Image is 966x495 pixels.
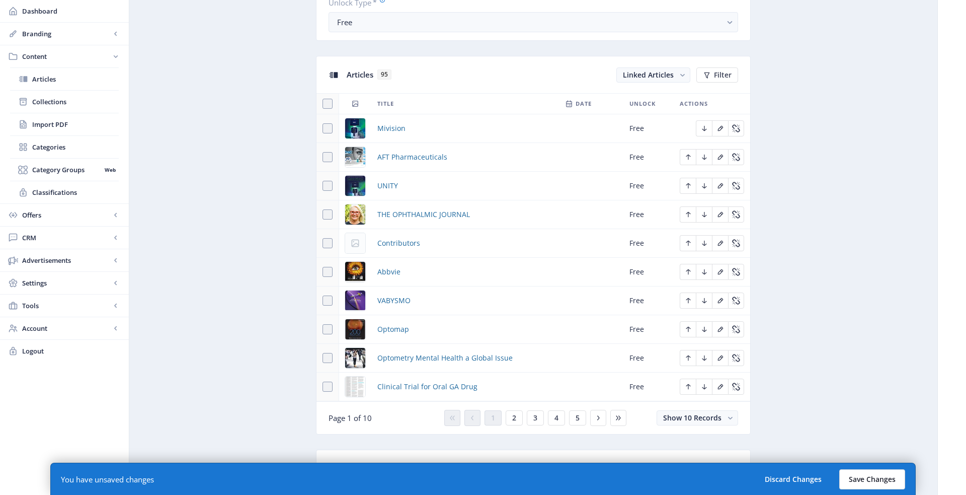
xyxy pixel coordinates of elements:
a: Edit page [680,295,696,305]
a: Edit page [696,238,712,247]
span: Filter [714,71,732,79]
a: Abbvie [377,266,400,278]
span: Settings [22,278,111,288]
a: Edit page [696,295,712,305]
img: img_11-1.jpg [345,348,365,368]
a: Edit page [712,152,728,161]
button: Filter [696,67,738,83]
button: Linked Articles [616,67,690,83]
span: Classifications [32,187,119,197]
td: Free [623,172,674,200]
span: 4 [554,414,558,422]
a: UNITY [377,180,398,192]
img: img_4-1.jpg [345,176,365,196]
span: Tools [22,301,111,311]
a: Mivision [377,122,406,134]
a: Edit page [712,324,728,333]
button: Show 10 Records [657,410,738,426]
a: Edit page [680,180,696,190]
button: 5 [569,410,586,426]
a: Category GroupsWeb [10,159,119,181]
div: Free [337,16,721,28]
button: Discard Changes [755,469,831,489]
span: Import PDF [32,119,119,129]
a: Edit page [712,180,728,190]
a: Edit page [712,209,728,219]
span: Page 1 of 10 [329,413,372,423]
span: Show 10 Records [663,413,721,422]
a: Edit page [696,266,712,276]
span: 95 [377,69,391,80]
img: img_1-1.jpg [345,118,365,138]
a: Edit page [696,180,712,190]
span: Branding [22,29,111,39]
a: Edit page [696,324,712,333]
a: Edit page [680,381,696,391]
a: Edit page [696,123,712,132]
a: VABYSMO [377,295,411,307]
a: Articles [10,68,119,90]
a: Edit page [712,295,728,305]
span: Title [377,98,394,110]
span: Linked Articles [623,70,674,80]
span: Category Groups [32,165,101,175]
a: Contributors [377,237,420,249]
a: Edit page [728,180,744,190]
a: AFT Pharmaceuticals [377,151,447,163]
span: CRM [22,233,111,243]
span: 1 [491,414,495,422]
td: Free [623,287,674,315]
a: Edit page [680,324,696,333]
span: Categories [32,142,119,152]
a: Edit page [728,295,744,305]
a: Edit page [680,152,696,161]
span: 3 [533,414,537,422]
app-collection-view: Articles [316,56,751,435]
td: Free [623,258,674,287]
button: Save Changes [839,469,905,489]
td: Free [623,315,674,344]
a: Edit page [728,238,744,247]
td: Free [623,114,674,143]
a: Collections [10,91,119,113]
span: Content [22,51,111,61]
a: Edit page [712,381,728,391]
span: Dashboard [22,6,121,16]
a: THE OPHTHALMIC JOURNAL [377,208,470,221]
a: Edit page [728,266,744,276]
a: Edit page [712,238,728,247]
a: Edit page [680,266,696,276]
img: img_10-1.jpg [345,319,365,339]
img: img_6-1.jpg [345,262,365,282]
td: Free [623,143,674,172]
td: Free [623,373,674,401]
a: Edit page [696,209,712,219]
a: Edit page [728,381,744,391]
a: Edit page [696,352,712,362]
button: 1 [485,410,502,426]
nb-badge: Web [101,165,119,175]
img: pg-012.jpg [345,377,365,397]
img: img_2-2.jpg [345,147,365,167]
a: Edit page [712,266,728,276]
a: Edit page [712,123,728,132]
button: Free [329,12,738,32]
span: 2 [512,414,516,422]
div: You have unsaved changes [61,474,154,484]
span: Collections [32,97,119,107]
span: Optometry Mental Health a Global Issue [377,352,513,364]
a: Clinical Trial for Oral GA Drug [377,381,477,393]
a: Edit page [680,238,696,247]
a: Edit page [728,352,744,362]
a: Edit page [712,352,728,362]
td: Free [623,344,674,373]
span: Articles [32,74,119,84]
img: img_5-1.jpg [345,204,365,225]
a: Edit page [680,209,696,219]
button: 3 [527,410,544,426]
